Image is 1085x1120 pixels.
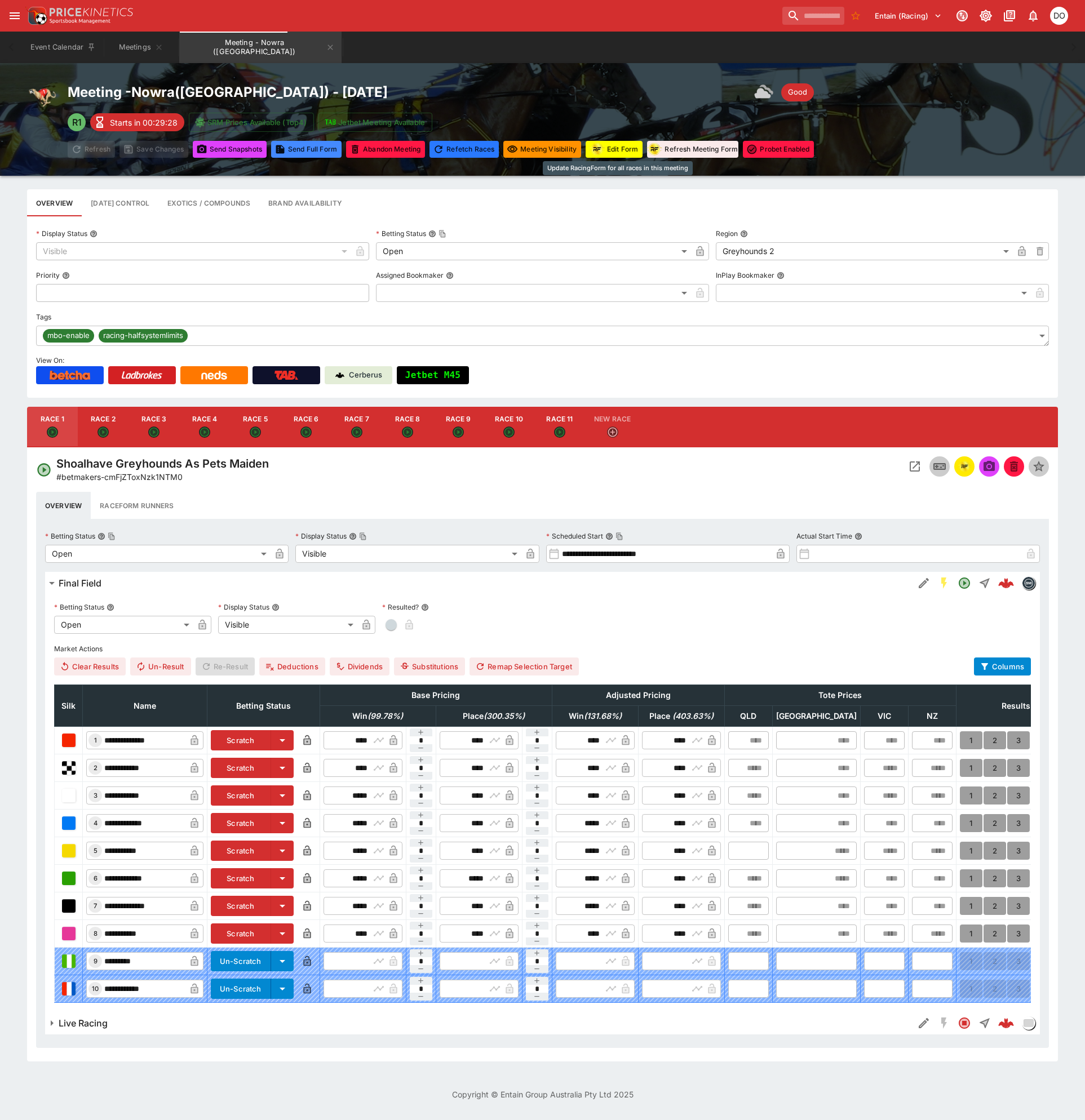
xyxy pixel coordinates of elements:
button: 2 [984,786,1006,805]
img: TabNZ [274,371,298,380]
span: 8 [91,930,100,937]
img: jetbet-logo.svg [325,117,336,128]
input: search [782,7,844,25]
button: 1 [960,731,982,749]
svg: Open [199,426,210,438]
button: Display Status [272,603,280,611]
p: Display Status [218,602,269,612]
button: Race 4 [179,407,230,447]
button: Dividends [330,657,389,675]
button: 1 [960,842,982,860]
th: Place [436,706,552,727]
button: Clear Results [54,657,126,675]
button: Scratch [211,730,271,750]
button: 4 [1031,842,1053,860]
img: logo-cerberus--red.svg [998,575,1014,591]
button: Scheduled StartCopy To Clipboard [605,532,613,540]
button: Straight [975,1013,995,1033]
button: 3 [1007,731,1030,749]
button: Mark all events in meeting as closed and abandoned. [346,141,425,158]
p: InPlay Bookmaker [716,270,774,280]
div: Visible [218,616,357,634]
h4: Shoalhave Greyhounds As Pets Maiden [56,456,269,471]
span: mbo-enable [43,330,94,341]
button: 4 [1031,869,1053,887]
button: 1 [960,869,982,887]
button: No Bookmarks [847,7,865,25]
svg: Open [554,426,565,438]
button: Race 5 [230,407,281,447]
button: 4 [1031,814,1053,832]
button: Race 1 [27,407,78,447]
span: 1 [92,736,99,744]
button: Copy To Clipboard [108,532,116,540]
div: Weather: ocast [754,81,777,104]
em: ( 300.35 %) [484,711,525,721]
img: greyhound_racing.png [27,81,59,113]
button: Actual Start Time [854,532,862,540]
button: Configure brand availability for the meeting [259,189,351,216]
button: 3 [1007,897,1030,915]
button: Event Calendar [24,32,103,63]
button: Select Tenant [868,7,949,25]
button: Race 6 [281,407,331,447]
button: InPlay Bookmaker [777,272,785,279]
p: Betting Status [54,602,104,612]
svg: Open [958,576,971,590]
img: PriceKinetics Logo [25,5,47,27]
button: Refetching all race data will discard any changes you have made and reload the latest race data f... [429,141,499,158]
button: 1 [960,759,982,777]
button: Open Event [905,456,925,477]
p: Display Status [295,531,347,541]
h6: Final Field [59,577,101,589]
button: Jetbet Meeting Available [318,113,432,132]
button: Race 9 [433,407,484,447]
th: Base Pricing [320,685,552,706]
span: 3 [91,792,100,799]
th: Win [320,706,436,727]
button: Resulted? [421,603,429,611]
div: racingform [646,141,662,157]
button: Scratch [211,813,271,833]
button: Un-Result [130,657,191,675]
th: NZ [908,706,956,727]
div: Open [45,545,271,563]
button: 1 [960,786,982,805]
span: Mark an event as closed and abandoned. [1004,460,1024,471]
div: Open [54,616,193,634]
button: 4 [1031,759,1053,777]
div: Open [376,242,691,260]
img: Neds [201,371,227,380]
p: Tags [36,312,51,322]
span: 6 [91,874,100,882]
button: Jetbet M45 [397,366,469,384]
button: 2 [984,814,1006,832]
th: VIC [860,706,908,727]
p: Copy To Clipboard [56,471,183,483]
button: 3 [1007,814,1030,832]
svg: Open [98,426,109,438]
button: Send Snapshots [193,141,267,158]
button: Substitutions [394,657,465,675]
button: Race 8 [382,407,433,447]
th: Tote Prices [724,685,956,706]
p: Betting Status [45,531,95,541]
button: Set all events in meeting to specified visibility [503,141,581,158]
button: Copy To Clipboard [359,532,367,540]
button: Edit Detail [914,1013,934,1033]
button: Display StatusCopy To Clipboard [349,532,357,540]
button: racingform [954,456,975,477]
div: Daniel Olerenshaw [1050,7,1068,25]
button: Deductions [259,657,325,675]
button: Display Status [90,230,98,238]
button: 1 [960,814,982,832]
svg: Open [402,426,413,438]
svg: Open [300,426,312,438]
em: ( 131.68 %) [584,711,622,721]
em: ( 403.63 %) [672,711,714,721]
button: Documentation [999,6,1020,26]
button: Overview [36,492,91,519]
button: SGM Disabled [934,1013,954,1033]
svg: Open [351,426,362,438]
span: 10 [90,985,101,993]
